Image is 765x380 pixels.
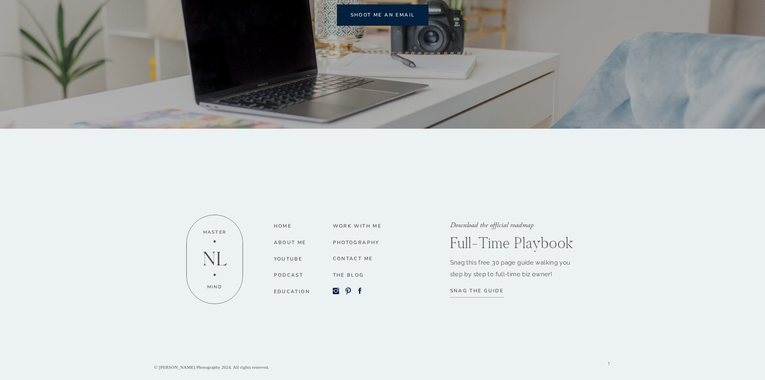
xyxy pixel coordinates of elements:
[274,288,310,297] a: education
[207,11,235,20] a: goals
[450,287,539,296] a: snag the guide
[450,235,593,256] a: Full-Time Playbook
[450,257,584,281] p: Snag this free 30 page guide walking you step by step to full-time biz owner!
[604,351,611,367] a: →
[274,271,306,281] a: podcast
[274,222,290,232] a: Home
[190,249,239,271] h1: nl
[333,222,385,232] a: Work With me
[120,11,147,20] a: FEATURES
[202,229,228,240] nav: master
[202,283,228,295] a: mind
[154,364,317,374] p: © [PERSON_NAME] Photography 2024. All rights reserved.
[274,239,310,248] a: about me
[53,11,69,20] a: Home
[274,255,310,265] a: youtube
[342,11,424,17] a: shoot me an email
[333,239,384,248] a: Photography
[20,9,38,21] h1: nl
[333,255,393,264] a: CONTACT me
[251,11,262,20] a: FAQ
[333,271,373,281] a: the blog
[450,220,561,229] h3: Download the official roadmap
[85,11,104,20] a: about
[712,9,752,19] a: join the waitlist!
[163,11,191,20] a: Benefits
